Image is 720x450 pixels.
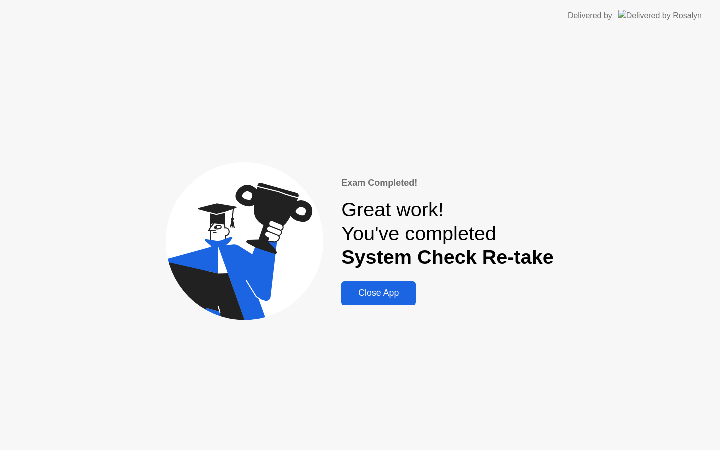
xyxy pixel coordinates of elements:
b: System Check Re-take [341,246,554,268]
div: Great work! You've completed [341,198,554,269]
div: Close App [344,288,413,298]
div: Exam Completed! [341,176,554,190]
img: Delivered by Rosalyn [618,10,702,21]
button: Close App [341,281,416,305]
div: Delivered by [568,10,612,22]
